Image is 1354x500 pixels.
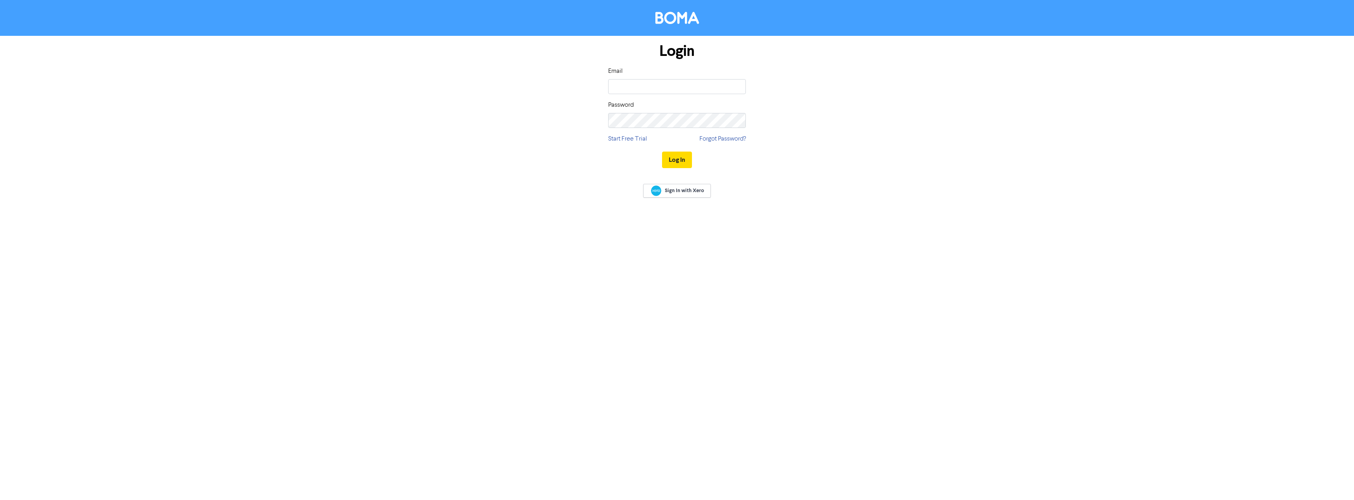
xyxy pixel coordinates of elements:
button: Log In [662,152,692,168]
span: Sign In with Xero [665,187,704,194]
img: Xero logo [651,185,661,196]
a: Start Free Trial [608,134,647,144]
label: Password [608,100,634,110]
a: Sign In with Xero [643,184,711,198]
h1: Login [608,42,746,60]
label: Email [608,67,623,76]
img: BOMA Logo [655,12,699,24]
a: Forgot Password? [699,134,746,144]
